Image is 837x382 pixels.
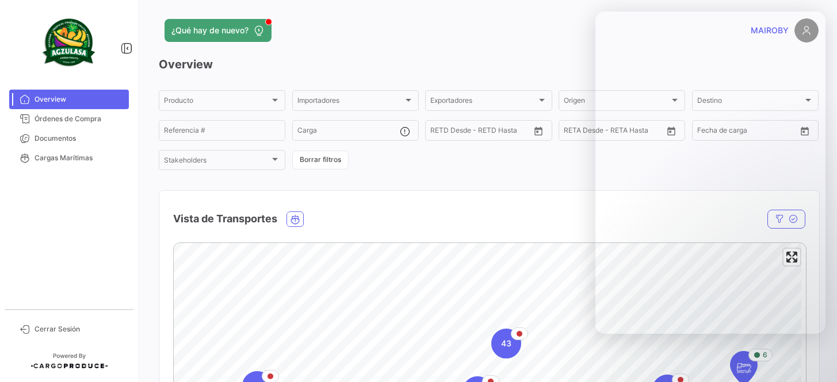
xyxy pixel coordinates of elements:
[530,122,547,140] button: Open calendar
[35,94,124,105] span: Overview
[35,324,124,334] span: Cerrar Sesión
[491,329,521,358] div: Map marker
[159,56,819,72] h3: Overview
[9,129,129,148] a: Documentos
[459,128,506,136] input: Hasta
[9,148,129,168] a: Cargas Marítimas
[430,128,451,136] input: Desde
[40,14,98,71] img: agzulasa-logo.png
[595,11,825,334] iframe: Intercom live chat
[164,158,270,166] span: Stakeholders
[564,98,670,106] span: Origen
[35,114,124,124] span: Órdenes de Compra
[171,25,249,36] span: ¿Qué hay de nuevo?
[564,128,584,136] input: Desde
[297,98,403,106] span: Importadores
[763,350,767,360] span: 6
[35,153,124,163] span: Cargas Marítimas
[287,212,303,226] button: Ocean
[798,343,825,371] iframe: Intercom live chat
[9,90,129,109] a: Overview
[292,151,349,169] button: Borrar filtros
[173,211,277,227] h4: Vista de Transportes
[35,133,124,144] span: Documentos
[593,128,640,136] input: Hasta
[165,19,272,42] button: ¿Qué hay de nuevo?
[501,338,511,349] span: 43
[9,109,129,129] a: Órdenes de Compra
[430,98,536,106] span: Exportadores
[164,98,270,106] span: Producto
